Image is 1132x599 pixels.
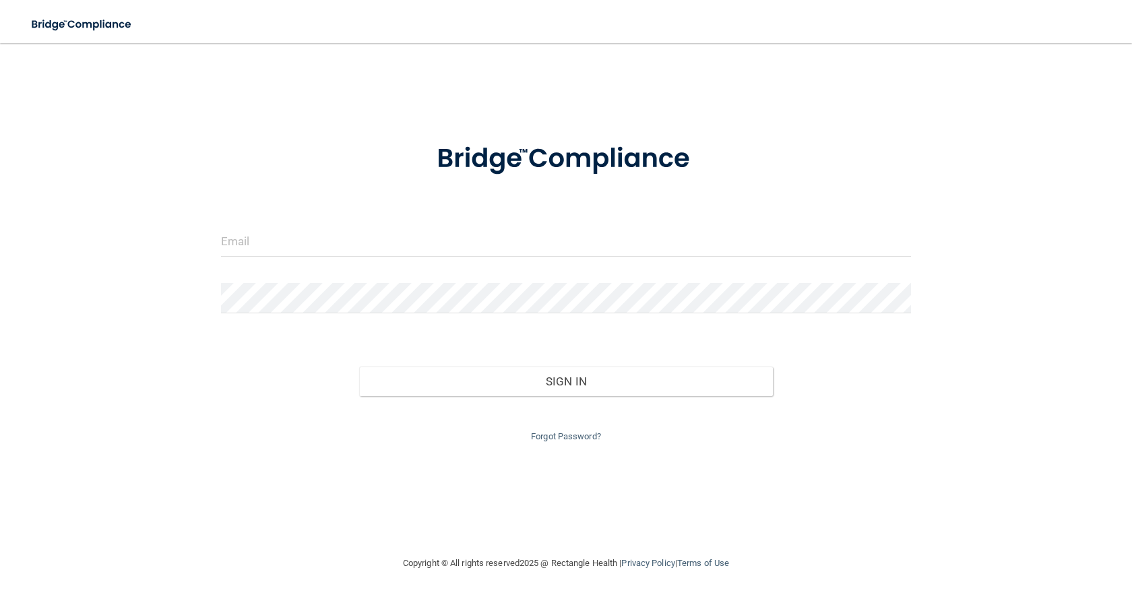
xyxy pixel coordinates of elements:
[221,226,911,257] input: Email
[359,367,773,396] button: Sign In
[409,124,723,194] img: bridge_compliance_login_screen.278c3ca4.svg
[20,11,144,38] img: bridge_compliance_login_screen.278c3ca4.svg
[531,431,601,441] a: Forgot Password?
[621,558,674,568] a: Privacy Policy
[320,542,812,585] div: Copyright © All rights reserved 2025 @ Rectangle Health | |
[677,558,729,568] a: Terms of Use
